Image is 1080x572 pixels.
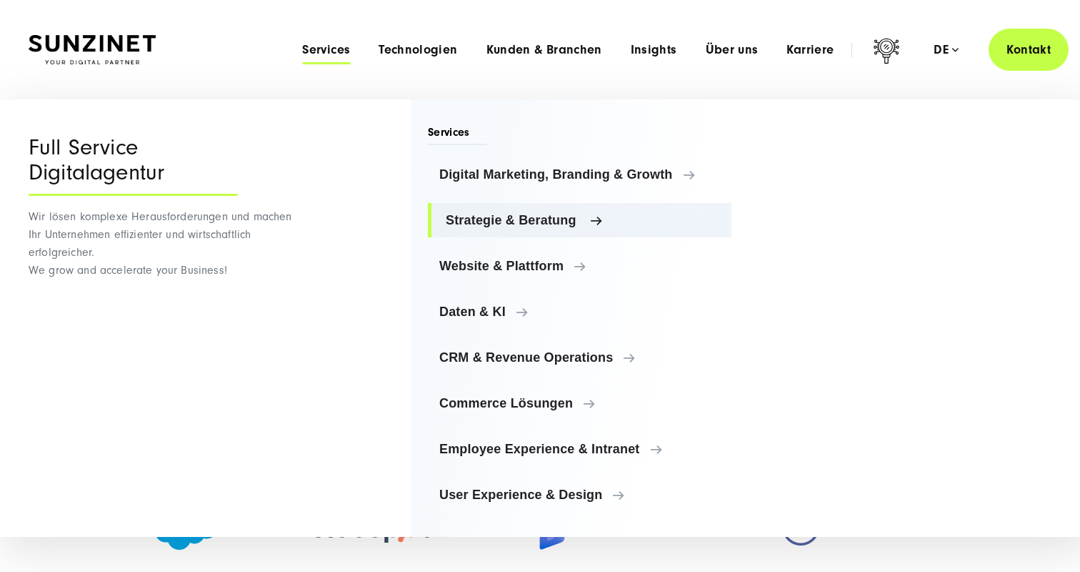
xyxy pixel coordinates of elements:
a: Website & Plattform [428,249,731,283]
span: Services [428,124,487,145]
a: Strategie & Beratung [428,203,731,237]
a: Employee Experience & Intranet [428,432,731,466]
span: Daten & KI [439,305,720,319]
div: de [934,43,959,57]
a: Services [302,43,350,57]
a: CRM & Revenue Operations [428,340,731,375]
a: Über uns [706,43,759,57]
div: Full Service Digitalagentur [29,135,238,196]
span: Strategie & Beratung [446,213,720,227]
a: Kunden & Branchen [486,43,602,57]
a: User Experience & Design [428,478,731,512]
span: Digital Marketing, Branding & Growth [439,167,720,182]
a: Karriere [786,43,834,57]
a: Kontakt [989,29,1069,71]
a: Digital Marketing, Branding & Growth [428,157,731,192]
a: Daten & KI [428,295,731,329]
img: SUNZINET Full Service Digital Agentur [29,35,156,65]
span: User Experience & Design [439,488,720,502]
span: CRM & Revenue Operations [439,350,720,365]
a: Insights [631,43,677,57]
span: Employee Experience & Intranet [439,442,720,456]
span: Website & Plattform [439,259,720,273]
a: Commerce Lösungen [428,386,731,420]
a: Technologien [379,43,457,57]
span: Commerce Lösungen [439,396,720,410]
span: Wir lösen komplexe Herausforderungen und machen Ihr Unternehmen effizienter und wirtschaftlich er... [29,210,292,277]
